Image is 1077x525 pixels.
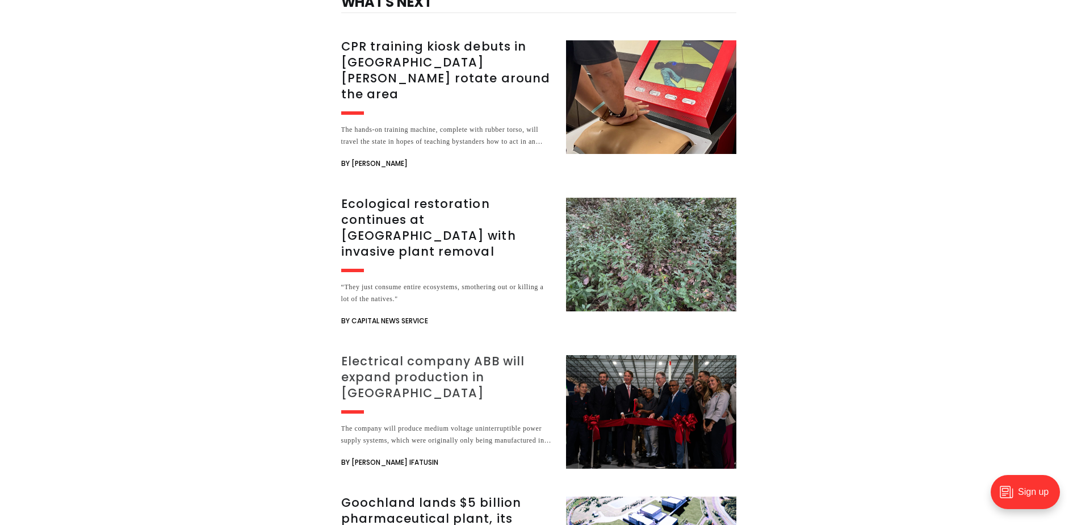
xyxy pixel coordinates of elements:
a: Electrical company ABB will expand production in [GEOGRAPHIC_DATA] The company will produce mediu... [341,355,736,469]
div: The company will produce medium voltage uninterruptible power supply systems, which were original... [341,423,552,447]
span: By [PERSON_NAME] [341,157,408,170]
div: “They just consume entire ecosystems, smothering out or killing a lot of the natives." [341,281,552,305]
a: Ecological restoration continues at [GEOGRAPHIC_DATA] with invasive plant removal “They just cons... [341,198,736,328]
span: By [PERSON_NAME] Ifatusin [341,456,438,469]
img: Ecological restoration continues at Chapel Island with invasive plant removal [566,198,736,311]
a: CPR training kiosk debuts in [GEOGRAPHIC_DATA][PERSON_NAME] rotate around the area The hands-on t... [341,40,736,170]
h3: Electrical company ABB will expand production in [GEOGRAPHIC_DATA] [341,353,552,401]
iframe: portal-trigger [981,469,1077,525]
span: By Capital News Service [341,314,428,328]
img: CPR training kiosk debuts in Church Hill, will rotate around the area [566,40,736,154]
div: The hands-on training machine, complete with rubber torso, will travel the state in hopes of teac... [341,124,552,148]
img: Electrical company ABB will expand production in Henrico [566,355,736,469]
h3: CPR training kiosk debuts in [GEOGRAPHIC_DATA][PERSON_NAME] rotate around the area [341,39,552,102]
h3: Ecological restoration continues at [GEOGRAPHIC_DATA] with invasive plant removal [341,196,552,260]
